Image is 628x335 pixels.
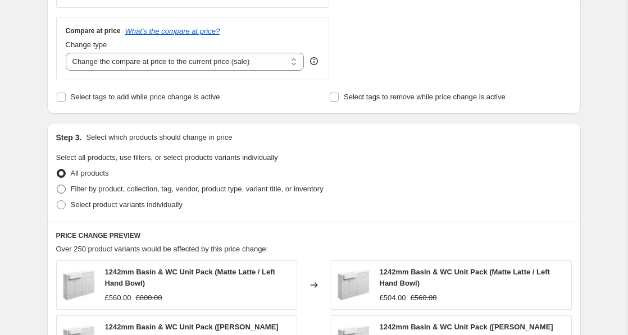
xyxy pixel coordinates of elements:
[62,268,96,302] img: s919765346593123253_p567_i2_w1156_80x.jpg
[71,185,324,193] span: Filter by product, collection, tag, vendor, product type, variant title, or inventory
[125,27,220,35] button: What's the compare at price?
[71,93,220,101] span: Select tags to add while price change is active
[380,268,550,287] span: 1242mm Basin & WC Unit Pack (Matte Latte / Left Hand Bowl)
[66,40,107,49] span: Change type
[337,268,371,302] img: s919765346593123253_p567_i2_w1156_80x.jpg
[105,292,131,304] div: £560.00
[66,26,121,35] h3: Compare at price
[411,292,437,304] strike: £560.00
[308,56,320,67] div: help
[71,200,183,209] span: Select product variants individually
[56,231,572,240] h6: PRICE CHANGE PREVIEW
[71,169,109,177] span: All products
[56,132,82,143] h2: Step 3.
[136,292,162,304] strike: £800.00
[344,93,506,101] span: Select tags to remove while price change is active
[105,268,275,287] span: 1242mm Basin & WC Unit Pack (Matte Latte / Left Hand Bowl)
[86,132,232,143] p: Select which products should change in price
[56,245,269,253] span: Over 250 product variants would be affected by this price change:
[56,153,278,162] span: Select all products, use filters, or select products variants individually
[380,292,406,304] div: £504.00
